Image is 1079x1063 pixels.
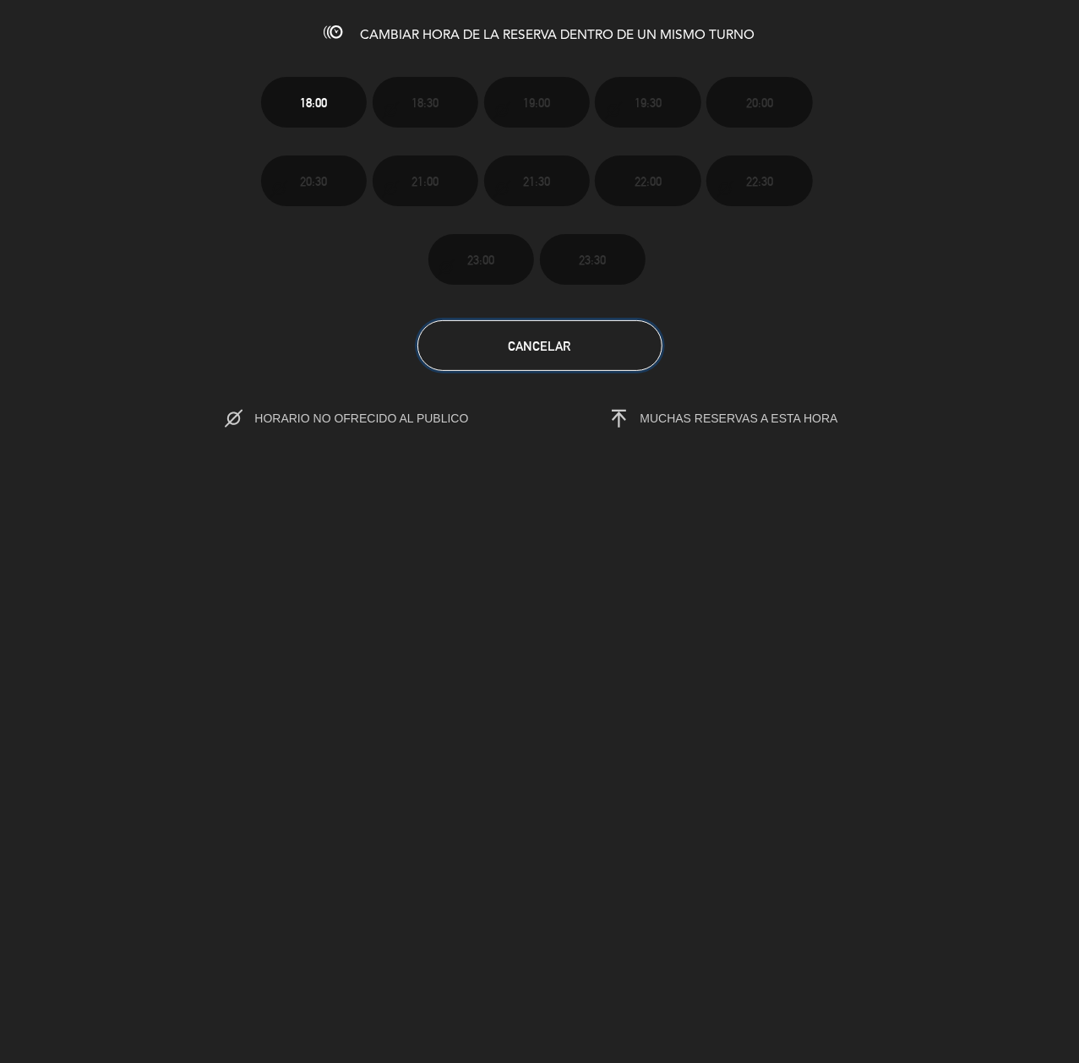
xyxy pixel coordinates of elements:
[484,155,590,206] button: 21:30
[509,339,571,353] span: Cancelar
[640,412,838,425] span: MUCHAS RESERVAS A ESTA HORA
[261,77,367,128] button: 18:00
[411,93,439,112] span: 18:30
[635,172,662,191] span: 22:00
[261,155,367,206] button: 20:30
[706,77,812,128] button: 20:00
[300,172,327,191] span: 20:30
[484,77,590,128] button: 19:00
[635,93,662,112] span: 19:30
[411,172,439,191] span: 21:00
[373,77,478,128] button: 18:30
[254,412,504,425] span: HORARIO NO OFRECIDO AL PUBLICO
[746,93,773,112] span: 20:00
[428,234,534,285] button: 23:00
[595,77,700,128] button: 19:30
[417,320,662,371] button: Cancelar
[361,29,755,42] span: CAMBIAR HORA DE LA RESERVA DENTRO DE UN MISMO TURNO
[300,93,327,112] span: 18:00
[540,234,646,285] button: 23:30
[523,172,550,191] span: 21:30
[373,155,478,206] button: 21:00
[706,155,812,206] button: 22:30
[595,155,700,206] button: 22:00
[523,93,550,112] span: 19:00
[579,250,606,270] span: 23:30
[467,250,494,270] span: 23:00
[746,172,773,191] span: 22:30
